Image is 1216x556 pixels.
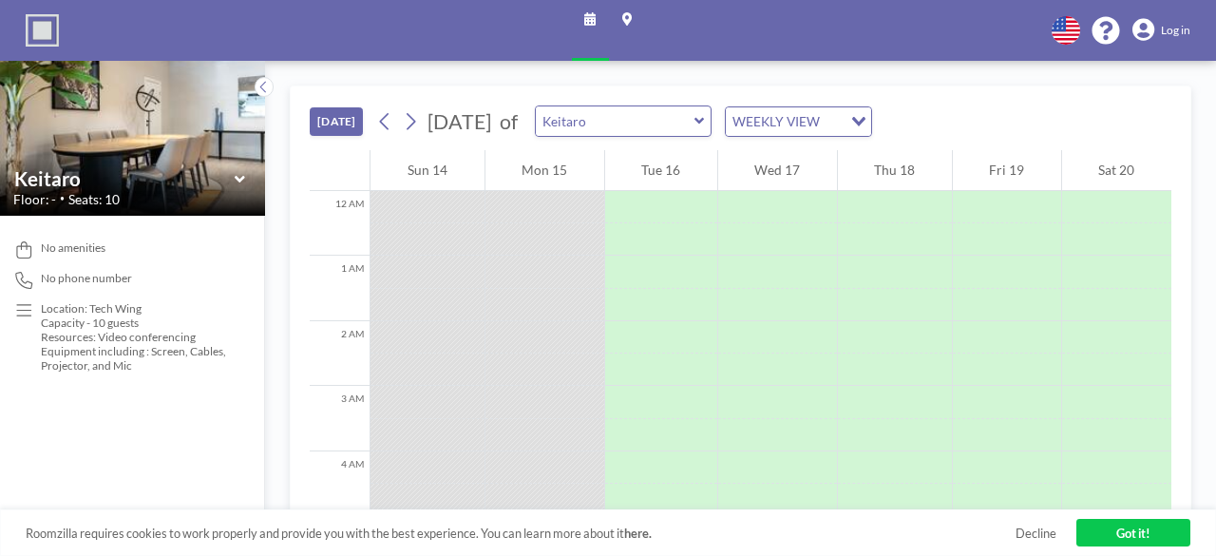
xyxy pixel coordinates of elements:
div: Tue 16 [605,150,717,191]
p: Resources: Video conferencing Equipment including : Screen, Cables, Projector, and Mic [41,331,233,374]
span: No amenities [41,241,105,256]
p: Capacity - 10 guests [41,316,233,331]
div: 1 AM [310,256,370,320]
div: 12 AM [310,191,370,256]
p: Location: Tech Wing [41,302,233,316]
a: Decline [1016,526,1056,541]
a: Log in [1132,19,1190,42]
div: Sun 14 [370,150,484,191]
img: organization-logo [26,14,58,47]
span: of [500,109,518,135]
span: WEEKLY VIEW [730,111,824,133]
div: Mon 15 [485,150,604,191]
span: Seats: 10 [68,191,120,207]
div: 4 AM [310,451,370,516]
span: • [60,194,65,204]
span: Log in [1161,24,1190,38]
button: [DATE] [310,107,363,137]
a: Got it! [1076,519,1190,547]
div: 2 AM [310,321,370,386]
span: Floor: - [13,191,56,207]
div: Fri 19 [953,150,1061,191]
a: here. [624,526,652,541]
div: Thu 18 [838,150,952,191]
div: Sat 20 [1062,150,1171,191]
span: No phone number [41,272,132,286]
input: Search for option [826,111,840,133]
input: Keitaro [536,106,694,136]
div: Wed 17 [718,150,837,191]
input: Keitaro [14,167,235,190]
span: [DATE] [427,109,491,134]
div: 3 AM [310,386,370,451]
div: Search for option [726,107,871,137]
span: Roomzilla requires cookies to work properly and provide you with the best experience. You can lea... [26,526,1016,541]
